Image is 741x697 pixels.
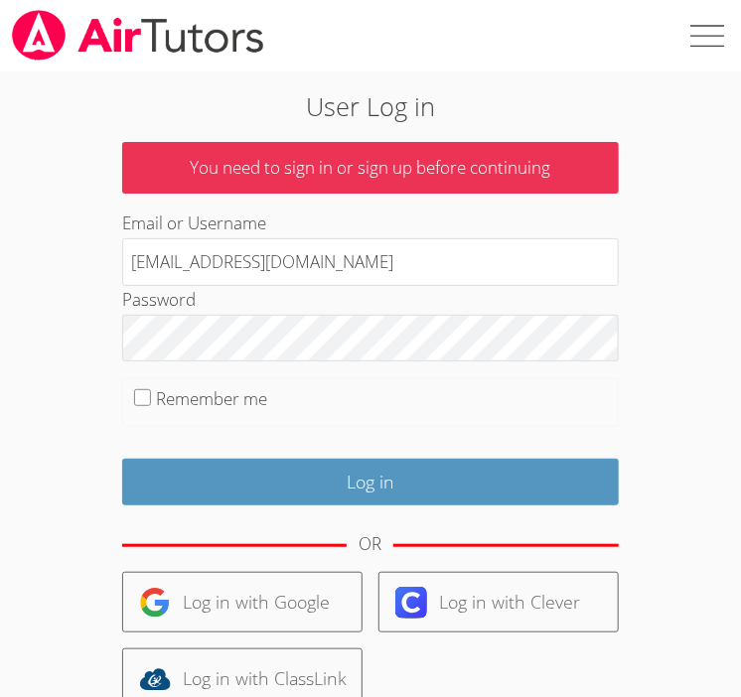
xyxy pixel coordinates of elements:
a: Log in with Clever [378,572,619,632]
input: Log in [122,459,619,505]
h2: User Log in [103,87,637,125]
a: Log in with Google [122,572,363,632]
img: classlink-logo-d6bb404cc1216ec64c9a2012d9dc4662098be43eaf13dc465df04b49fa7ab582.svg [139,663,171,695]
label: Password [122,288,196,311]
img: clever-logo-6eab21bc6e7a338710f1a6ff85c0baf02591cd810cc4098c63d3a4b26e2feb20.svg [395,587,427,619]
label: Email or Username [122,211,266,234]
label: Remember me [156,387,267,410]
div: OR [359,530,381,559]
img: google-logo-50288ca7cdecda66e5e0955fdab243c47b7ad437acaf1139b6f446037453330a.svg [139,587,171,619]
p: You need to sign in or sign up before continuing [122,142,619,195]
img: airtutors_banner-c4298cdbf04f3fff15de1276eac7730deb9818008684d7c2e4769d2f7ddbe033.png [10,10,266,61]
